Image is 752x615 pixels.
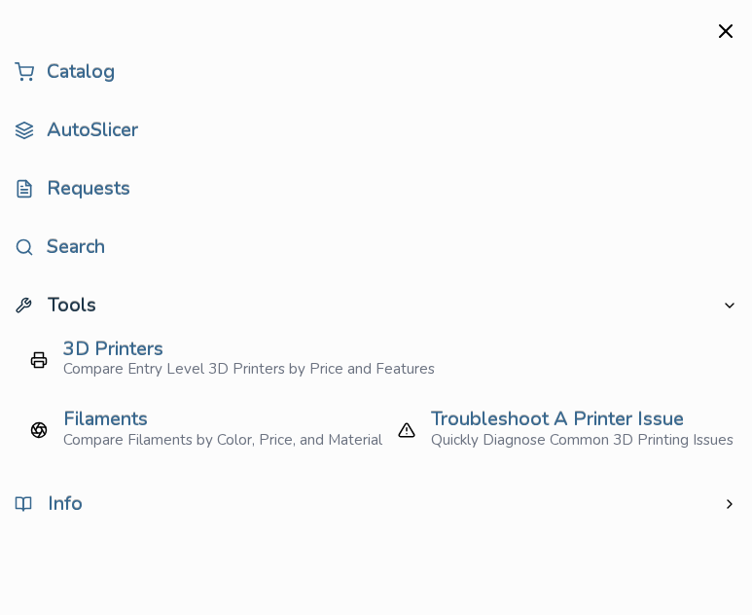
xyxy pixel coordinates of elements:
[431,431,734,451] div: Quickly Diagnose Common 3D Printing Issues
[15,297,96,314] span: Tools
[15,53,737,91] a: Catalog
[15,325,435,395] a: 3D PrintersCompare Entry Level 3D Printers by Price and Features
[15,228,737,267] a: Search
[714,19,737,43] button: close mobile navigation menu
[63,341,435,358] div: 3D Printers
[431,411,734,428] div: Troubleshoot A Printer Issue
[63,431,382,451] div: Compare Filaments by Color, Price, and Material
[15,111,737,150] a: AutoSlicer
[15,169,737,208] a: Requests
[63,411,382,428] div: Filaments
[63,360,435,380] div: Compare Entry Level 3D Printers by Price and Features
[15,495,83,513] span: Info
[382,395,734,465] a: Troubleshoot A Printer IssueQuickly Diagnose Common 3D Printing Issues
[15,395,382,465] a: FilamentsCompare Filaments by Color, Price, and Material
